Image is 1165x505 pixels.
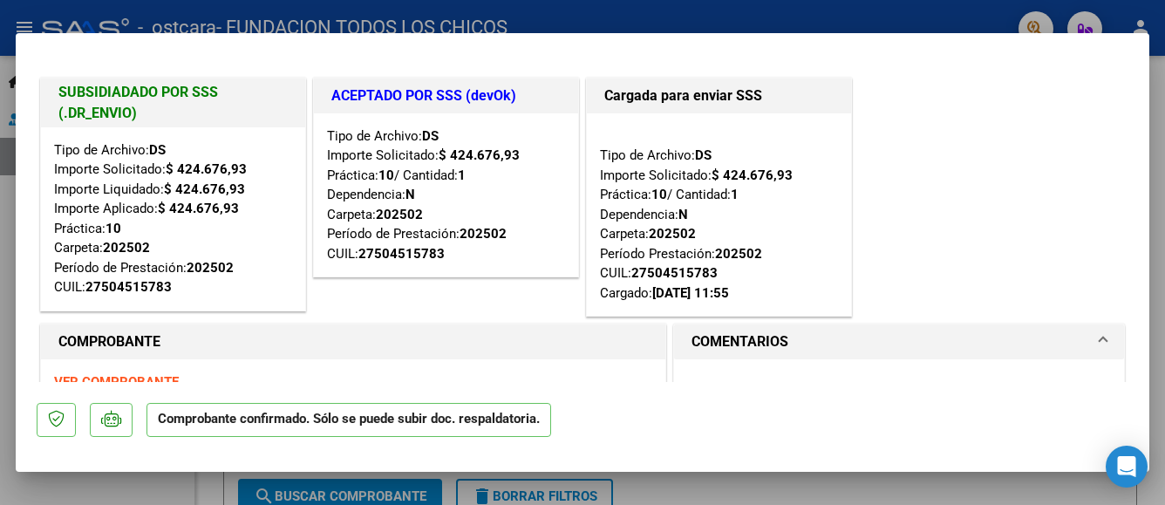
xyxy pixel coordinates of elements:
[327,126,565,264] div: Tipo de Archivo: Importe Solicitado: Práctica: / Cantidad: Dependencia: Carpeta: Período de Prest...
[54,140,292,297] div: Tipo de Archivo: Importe Solicitado: Importe Liquidado: Importe Aplicado: Práctica: Carpeta: Perí...
[439,147,520,163] strong: $ 424.676,93
[331,85,561,106] h1: ACEPTADO POR SSS (devOk)
[460,226,507,242] strong: 202502
[187,260,234,276] strong: 202502
[358,244,445,264] div: 27504515783
[58,333,160,350] strong: COMPROBANTE
[652,285,729,301] strong: [DATE] 11:55
[604,85,834,106] h1: Cargada para enviar SSS
[649,226,696,242] strong: 202502
[85,277,172,297] div: 27504515783
[166,161,247,177] strong: $ 424.676,93
[164,181,245,197] strong: $ 424.676,93
[378,167,394,183] strong: 10
[54,374,179,390] a: VER COMPROBANTE
[58,82,288,124] h1: SUBSIDIADADO POR SSS (.DR_ENVIO)
[715,246,762,262] strong: 202502
[158,201,239,216] strong: $ 424.676,93
[103,240,150,256] strong: 202502
[106,221,121,236] strong: 10
[458,167,466,183] strong: 1
[149,142,166,158] strong: DS
[422,128,439,144] strong: DS
[651,187,667,202] strong: 10
[692,331,788,352] h1: COMENTARIOS
[731,187,739,202] strong: 1
[678,207,688,222] strong: N
[1106,446,1148,488] div: Open Intercom Messenger
[631,263,718,283] div: 27504515783
[712,167,793,183] strong: $ 424.676,93
[405,187,415,202] strong: N
[695,147,712,163] strong: DS
[146,403,551,437] p: Comprobante confirmado. Sólo se puede subir doc. respaldatoria.
[600,126,838,304] div: Tipo de Archivo: Importe Solicitado: Práctica: / Cantidad: Dependencia: Carpeta: Período Prestaci...
[674,324,1124,359] mat-expansion-panel-header: COMENTARIOS
[376,207,423,222] strong: 202502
